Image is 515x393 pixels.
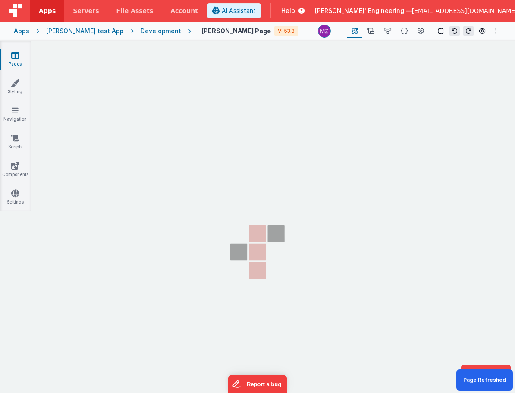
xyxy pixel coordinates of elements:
[222,6,256,15] span: AI Assistant
[461,365,511,380] button: Dev Tools
[46,27,124,35] div: [PERSON_NAME] test App
[318,25,330,37] img: e6f0a7b3287e646a671e5b5b3f58e766
[14,27,29,35] div: Apps
[39,6,56,15] span: Apps
[281,6,295,15] span: Help
[116,6,154,15] span: File Assets
[141,27,181,35] div: Development
[73,6,99,15] span: Servers
[201,27,271,35] h4: [PERSON_NAME] Page
[274,26,298,36] div: V: 53.3
[207,3,261,18] button: AI Assistant
[491,26,501,36] button: Options
[315,6,412,15] span: [PERSON_NAME]' Engineering —
[228,375,287,393] iframe: Marker.io feedback button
